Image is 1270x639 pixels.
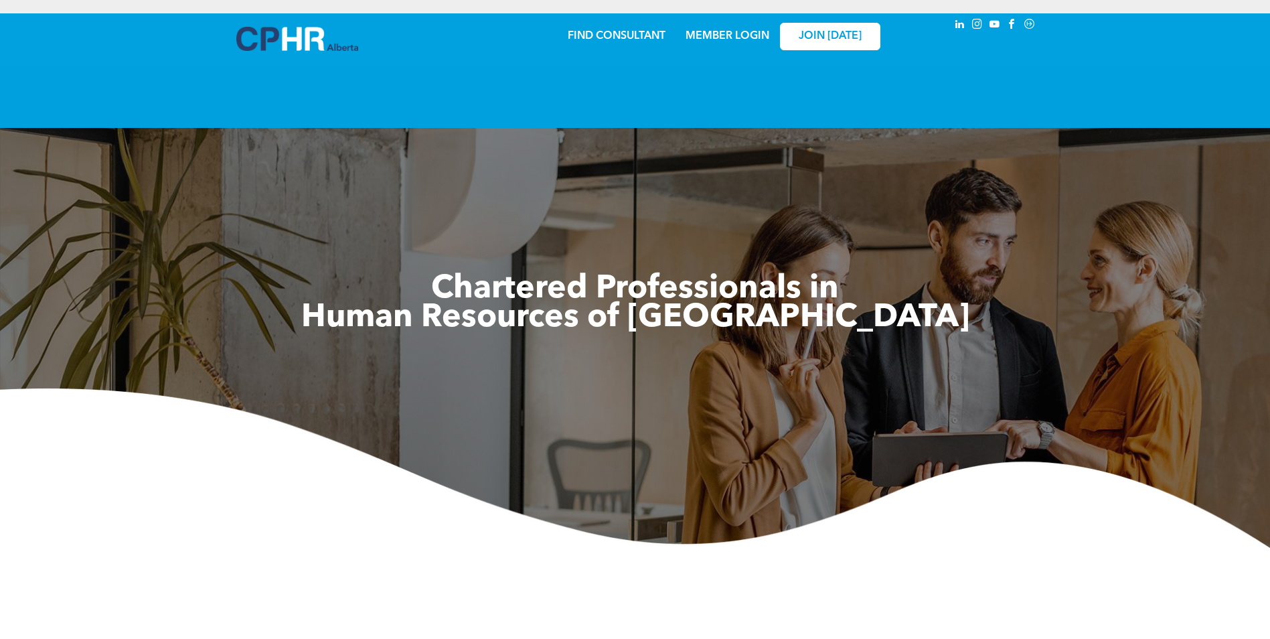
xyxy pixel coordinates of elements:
span: JOIN [DATE] [799,30,862,43]
a: instagram [970,17,985,35]
a: facebook [1005,17,1020,35]
a: FIND CONSULTANT [568,31,665,42]
a: MEMBER LOGIN [686,31,769,42]
a: linkedin [953,17,967,35]
span: Chartered Professionals in [431,273,839,305]
a: youtube [987,17,1002,35]
a: Social network [1022,17,1037,35]
span: Human Resources of [GEOGRAPHIC_DATA] [301,302,969,334]
a: JOIN [DATE] [780,23,880,50]
img: A blue and white logo for cp alberta [236,27,358,51]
